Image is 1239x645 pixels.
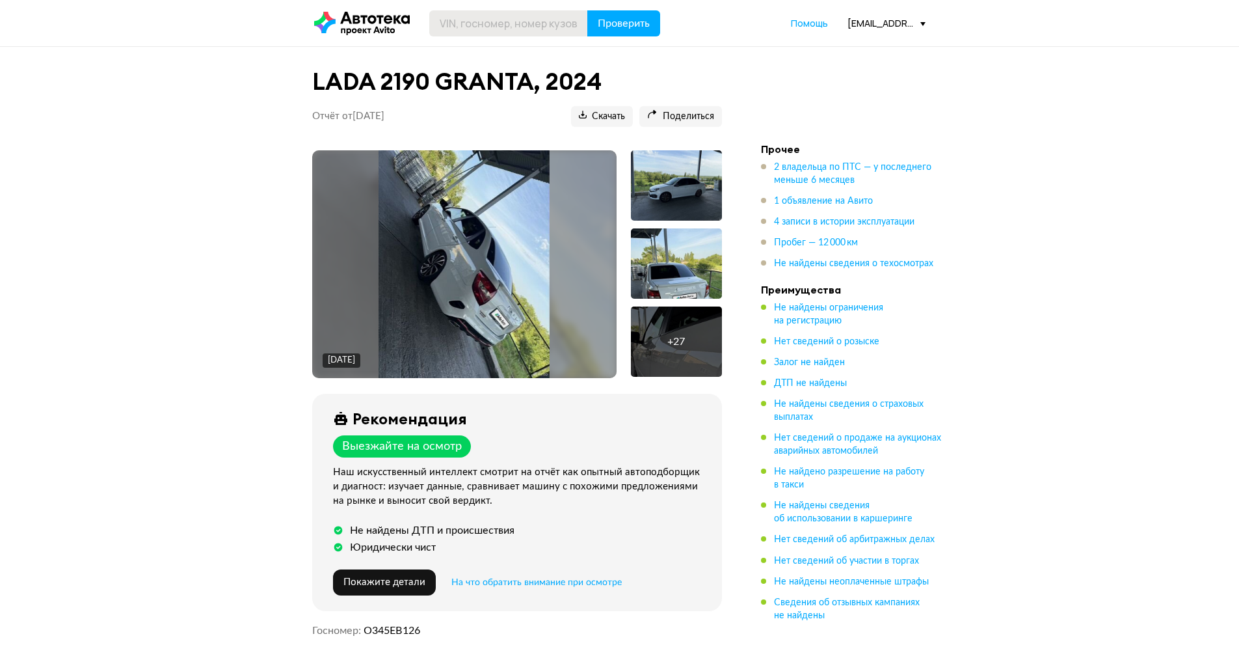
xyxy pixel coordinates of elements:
[328,355,355,366] div: [DATE]
[350,541,436,554] div: Юридически чист
[774,535,935,544] span: Нет сведений об арбитражных делах
[761,283,943,296] h4: Преимущества
[774,400,924,422] span: Не найдены сведения о страховых выплатах
[379,150,550,378] img: Main car
[364,625,420,636] span: О345ЕВ126
[774,197,873,206] span: 1 объявление на Авито
[791,17,828,30] a: Помощь
[774,163,931,185] span: 2 владельца по ПТС — у последнего меньше 6 месяцев
[579,111,625,123] span: Скачать
[587,10,660,36] button: Проверить
[350,524,514,537] div: Не найдены ДТП и происшествия
[312,68,722,96] h1: LADA 2190 GRANTA, 2024
[312,110,384,123] p: Отчёт от [DATE]
[312,624,361,637] dt: Госномер
[598,18,650,29] span: Проверить
[429,10,588,36] input: VIN, госномер, номер кузова
[571,106,633,127] button: Скачать
[451,578,622,587] span: На что обратить внимание при осмотре
[774,577,929,586] span: Не найдены неоплаченные штрафы
[639,106,722,127] button: Поделиться
[647,111,714,123] span: Поделиться
[774,598,920,620] span: Сведения об отзывных кампаниях не найдены
[791,17,828,29] span: Помощь
[774,358,845,367] span: Залог не найден
[774,467,924,489] span: Не найдено разрешение на работу в такси
[774,433,941,456] span: Нет сведений о продаже на аукционах аварийных автомобилей
[761,143,943,156] h4: Прочее
[774,337,879,346] span: Нет сведений о розыске
[774,379,847,388] span: ДТП не найдены
[774,217,914,226] span: 4 записи в истории эксплуатации
[343,577,425,587] span: Покажите детали
[333,570,436,596] button: Покажите детали
[333,465,706,508] div: Наш искусственный интеллект смотрит на отчёт как опытный автоподборщик и диагност: изучает данные...
[847,17,926,29] div: [EMAIL_ADDRESS][DOMAIN_NAME]
[774,556,919,566] span: Нет сведений об участии в торгах
[774,501,913,523] span: Не найдены сведения об использовании в каршеринге
[667,335,685,348] div: + 27
[774,303,883,325] span: Не найдены ограничения на регистрацию
[774,259,933,268] span: Не найдены сведения о техосмотрах
[774,238,858,247] span: Пробег — 12 000 км
[353,409,467,428] div: Рекомендация
[342,439,462,454] div: Выезжайте на осмотр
